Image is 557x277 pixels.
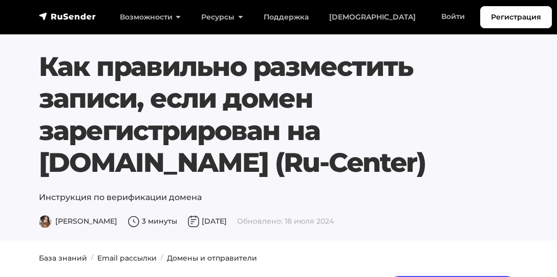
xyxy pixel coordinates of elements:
a: Ресурсы [191,7,253,28]
span: Обновлено: 18 июля 2024 [237,216,334,226]
img: Дата публикации [187,215,200,228]
a: Поддержка [253,7,319,28]
a: Email рассылки [97,253,157,263]
a: Регистрация [480,6,552,28]
span: [DATE] [187,216,227,226]
a: Домены и отправители [167,253,257,263]
a: Возможности [110,7,191,28]
span: 3 минуты [127,216,177,226]
nav: breadcrumb [33,253,524,264]
p: Инструкция по верификации домена [39,191,518,204]
img: RuSender [39,11,96,22]
a: База знаний [39,253,87,263]
a: Войти [431,6,475,27]
a: [DEMOGRAPHIC_DATA] [319,7,426,28]
img: Время чтения [127,215,140,228]
h1: Как правильно разместить записи, если домен зарегистрирован на [DOMAIN_NAME] (Ru-Center) [39,51,518,179]
span: [PERSON_NAME] [39,216,117,226]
